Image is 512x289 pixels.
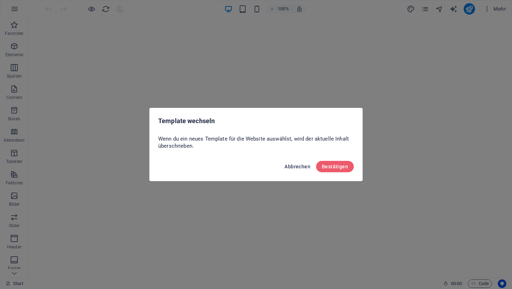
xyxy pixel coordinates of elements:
[158,135,354,149] p: Wenn du ein neues Template für die Website auswählst, wird der aktuelle Inhalt überschrieben.
[284,164,310,169] span: Abbrechen
[158,117,354,125] h2: Template wechseln
[322,164,348,169] span: Bestätigen
[282,161,313,172] button: Abbrechen
[316,161,354,172] button: Bestätigen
